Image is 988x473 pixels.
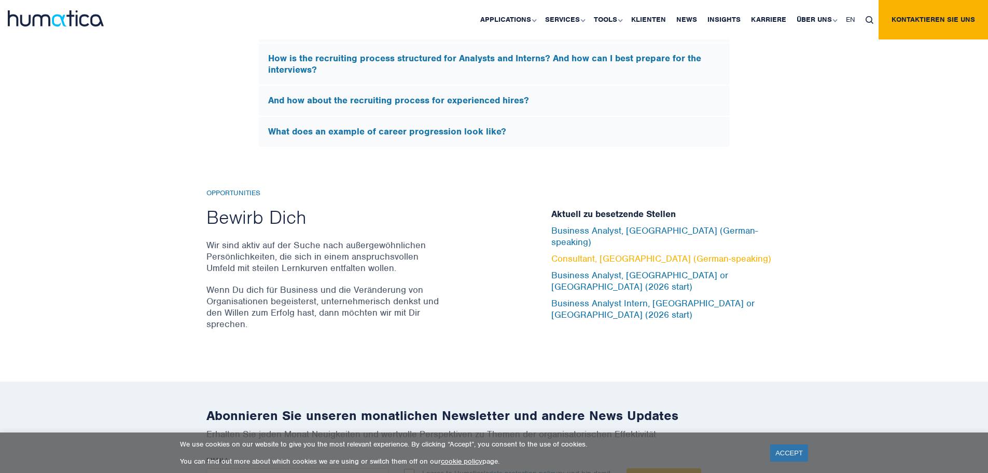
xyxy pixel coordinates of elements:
[206,284,448,330] p: Wenn Du dich für Business und die Veränderung von Organisationen begeisterst, unternehmerisch den...
[551,269,728,292] a: Business Analyst, [GEOGRAPHIC_DATA] or [GEOGRAPHIC_DATA] (2026 start)
[206,408,782,424] h2: Abonnieren Sie unseren monatlichen Newsletter und andere News Updates
[268,95,720,106] h5: And how about the recruiting process for experienced hires?
[206,205,448,229] h2: Bewirb Dich
[206,189,448,198] h6: Opportunities
[866,16,873,24] img: search_icon
[268,53,720,75] h5: How is the recruiting process structured for Analysts and Interns? And how can I best prepare for...
[551,209,782,220] h5: Aktuell zu besetzende Stellen
[206,239,448,274] p: Wir sind aktiv auf der Suche nach außergewöhnlichen Persönlichkeiten, die sich in einem anspruchs...
[551,225,758,248] a: Business Analyst, [GEOGRAPHIC_DATA] (German-speaking)
[551,298,755,320] a: Business Analyst Intern, [GEOGRAPHIC_DATA] or [GEOGRAPHIC_DATA] (2026 start)
[441,457,482,466] a: cookie policy
[551,253,771,264] a: Consultant, [GEOGRAPHIC_DATA] (German-speaking)
[180,457,757,466] p: You can find out more about which cookies we are using or switch them off on our page.
[770,444,808,462] a: ACCEPT
[206,428,782,440] p: Erhalten Sie jeden Monat Neuigkeiten und wertvolle Perspektiven zu Themen der organisatorischen E...
[846,15,855,24] span: EN
[180,440,757,449] p: We use cookies on our website to give you the most relevant experience. By clicking “Accept”, you...
[268,126,720,138] h5: What does an example of career progression look like?
[8,10,104,26] img: logo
